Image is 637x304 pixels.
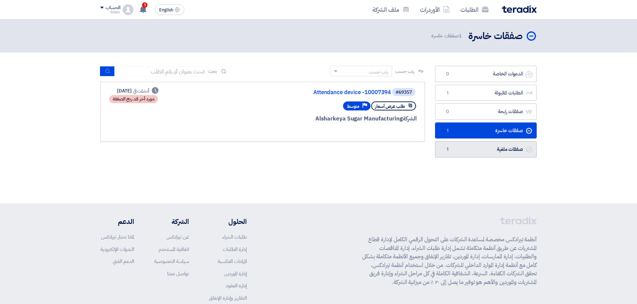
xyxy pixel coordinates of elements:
[396,90,412,95] div: #69357
[435,66,537,82] a: الدعوات الخاصة0
[435,141,537,158] a: صفقات ملغية1
[159,8,173,12] span: English
[443,127,451,134] span: 1
[154,217,189,227] li: الشركة
[443,108,451,115] span: 0
[167,270,189,277] a: تواصل معنا
[209,217,247,227] li: الحلول
[455,2,494,17] a: الطلبات
[256,114,417,123] div: Alsharkeya Sugar Manufacturing
[158,246,189,253] a: اتفاقية المستخدم
[443,90,451,96] span: 1
[367,2,415,17] a: ملف الشركة
[443,71,451,77] span: 0
[375,103,405,109] span: طلب عرض أسعار
[443,146,451,153] span: 1
[224,270,247,277] a: إدارة الموردين
[155,4,184,15] button: English
[403,114,417,123] span: الشركة
[208,68,217,75] span: بحث
[106,5,120,11] div: الحساب
[100,217,134,227] li: الدعم
[226,282,247,289] a: إدارة العقود
[100,246,134,253] a: الندوات الإلكترونية
[435,103,537,120] a: صفقات رابحة0
[113,258,134,265] a: الدعم الفني
[218,258,247,265] a: المزادات العكسية
[123,4,133,15] img: profile_test.png
[468,30,523,43] h2: صفقات خاسرة
[431,32,463,40] span: صفقات خاسرة
[133,87,149,94] span: أنشئت في
[117,87,158,94] div: [DATE]
[166,233,189,241] a: عن تيرادكس
[257,89,391,95] a: Attendance device -10007394
[142,2,147,8] span: 1
[369,68,388,75] div: رتب حسب
[459,32,462,39] span: 1
[502,5,537,13] img: Teradix logo
[154,258,189,265] a: سياسة الخصوصية
[347,103,359,109] span: متوسط
[115,66,208,76] input: ابحث بعنوان أو رقم الطلب
[415,2,455,17] a: الأوردرات
[101,233,134,241] a: لماذا تختار تيرادكس
[435,85,537,101] a: الطلبات المقبولة1
[362,235,537,286] p: أنظمة تيرادكس مخصصة لمساعدة الشركات على التحول الرقمي الكامل لإدارة قطاع المشتريات عن طريق أنظمة ...
[222,233,247,241] a: طلبات الشراء
[109,95,158,103] div: مورد آخر قد ربح الصفقة
[100,10,120,14] div: Eslam
[395,68,414,75] span: رتب حسب
[435,122,537,139] a: صفقات خاسرة1
[209,294,247,302] a: التقارير وإدارة الإنفاق
[223,246,247,253] a: إدارة الطلبات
